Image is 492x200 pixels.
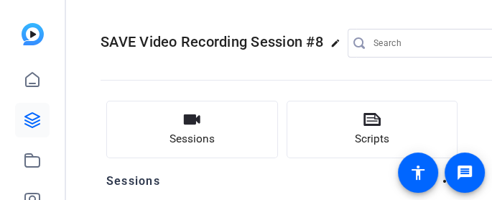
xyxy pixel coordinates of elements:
[440,173,458,190] mat-icon: more_horiz
[456,164,473,181] mat-icon: message
[355,131,389,147] span: Scripts
[409,164,427,181] mat-icon: accessibility
[106,173,160,200] h2: Sessions
[106,101,278,158] button: Sessions
[101,33,323,50] span: SAVE Video Recording Session #8
[287,101,458,158] button: Scripts
[22,23,44,45] img: blue-gradient.svg
[170,131,215,147] span: Sessions
[330,38,348,55] mat-icon: edit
